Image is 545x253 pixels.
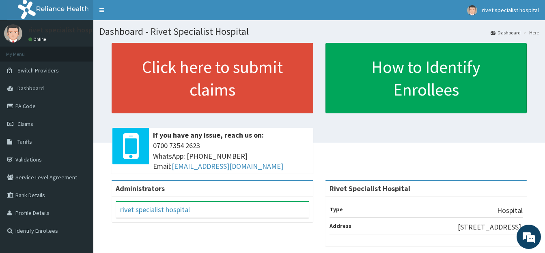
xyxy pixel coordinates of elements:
[120,205,190,214] a: rivet specialist hospital
[482,6,539,14] span: rivet specialist hospital
[112,43,313,113] a: Click here to submit claims
[153,140,309,172] span: 0700 7354 2623 WhatsApp: [PHONE_NUMBER] Email:
[172,162,283,171] a: [EMAIL_ADDRESS][DOMAIN_NAME]
[325,43,527,113] a: How to Identify Enrollees
[521,29,539,36] li: Here
[17,120,33,128] span: Claims
[17,138,32,145] span: Tariffs
[28,26,103,34] p: rivet specialist hospital
[17,67,59,74] span: Switch Providers
[99,26,539,37] h1: Dashboard - Rivet Specialist Hospital
[330,206,343,213] b: Type
[497,205,523,216] p: Hospital
[17,85,44,92] span: Dashboard
[467,5,477,15] img: User Image
[458,222,523,232] p: [STREET_ADDRESS].
[4,24,22,43] img: User Image
[153,130,264,140] b: If you have any issue, reach us on:
[491,29,521,36] a: Dashboard
[330,222,351,230] b: Address
[116,184,165,193] b: Administrators
[28,36,48,42] a: Online
[330,184,410,193] strong: Rivet Specialist Hospital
